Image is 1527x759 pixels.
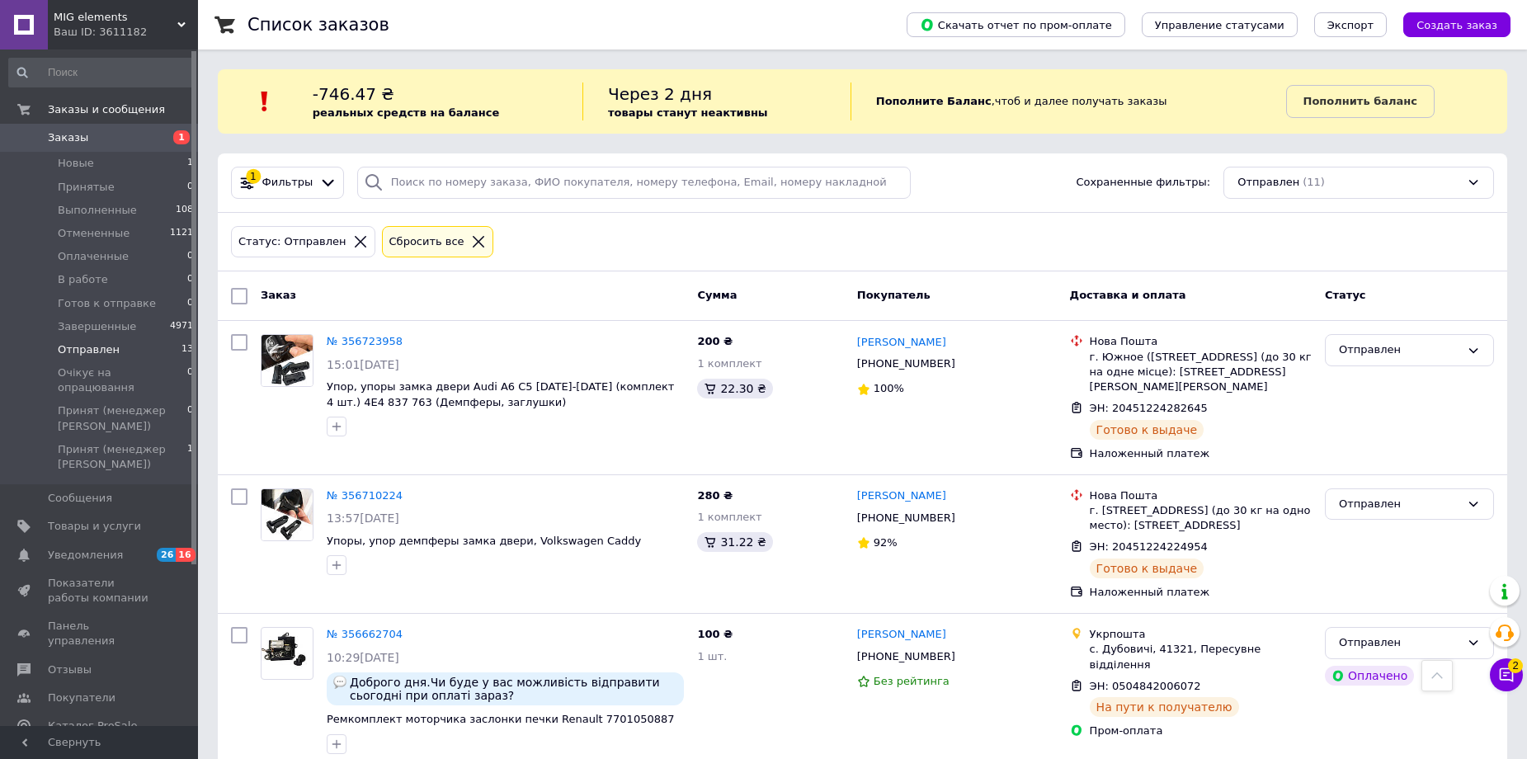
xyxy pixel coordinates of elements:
span: Сохраненные фильтры: [1076,175,1210,191]
span: 1 [173,130,190,144]
span: Очікує на опрацювання [58,365,187,395]
div: с. Дубовичі, 41321, Пересувне відділення [1090,642,1312,672]
div: [PHONE_NUMBER] [854,507,959,529]
span: 1 комплект [697,357,761,370]
span: Заказы [48,130,88,145]
div: [PHONE_NUMBER] [854,646,959,667]
a: Упор, упоры замка двери Audi A6 C5 [DATE]-[DATE] (комплект 4 шт.) 4E4 837 763 (Демпферы, заглушки) [327,380,674,408]
div: На пути к получателю [1090,697,1239,717]
a: [PERSON_NAME] [857,627,946,643]
span: 1 [187,442,193,472]
span: ЭН: 20451224224954 [1090,540,1208,553]
span: 2 [1508,658,1523,673]
span: 1121 [170,226,193,241]
span: Товары и услуги [48,519,141,534]
span: Новые [58,156,94,171]
span: 100% [874,382,904,394]
span: 26 [157,548,176,562]
span: 0 [187,403,193,433]
img: Фото товару [262,632,313,674]
span: ЭН: 0504842006072 [1090,680,1201,692]
img: Фото товару [262,335,313,386]
span: 280 ₴ [697,489,733,502]
input: Поиск [8,58,195,87]
span: 0 [187,272,193,287]
div: Отправлен [1339,496,1460,513]
div: 1 [246,169,261,184]
span: 13:57[DATE] [327,511,399,525]
span: Принят (менеджер [PERSON_NAME]) [58,403,187,433]
span: 0 [187,249,193,264]
div: Отправлен [1339,634,1460,652]
span: Через 2 дня [608,84,712,104]
img: :speech_balloon: [333,676,346,689]
span: В работе [58,272,108,287]
b: Пополните Баланс [876,95,992,107]
div: Сбросить все [386,233,468,251]
span: 4971 [170,319,193,334]
span: 200 ₴ [697,335,733,347]
a: Пополнить баланс [1286,85,1435,118]
span: ЭН: 20451224282645 [1090,402,1208,414]
span: 0 [187,180,193,195]
span: Без рейтинга [874,675,950,687]
span: Скачать отчет по пром-оплате [920,17,1112,32]
span: Экспорт [1327,19,1374,31]
input: Поиск по номеру заказа, ФИО покупателя, номеру телефона, Email, номеру накладной [357,167,912,199]
span: Каталог ProSale [48,719,137,733]
span: Статус [1325,289,1366,301]
div: Ваш ID: 3611182 [54,25,198,40]
span: Уведомления [48,548,123,563]
span: Заказ [261,289,296,301]
span: Отмененные [58,226,130,241]
span: Фильтры [262,175,313,191]
span: (11) [1303,176,1325,188]
span: 108 [176,203,193,218]
div: Нова Пошта [1090,334,1312,349]
span: 1 шт. [697,650,727,662]
div: Укрпошта [1090,627,1312,642]
div: Наложенный платеж [1090,446,1312,461]
button: Управление статусами [1142,12,1298,37]
span: -746.47 ₴ [313,84,394,104]
span: Выполненные [58,203,137,218]
span: 100 ₴ [697,628,733,640]
h1: Список заказов [247,15,389,35]
span: Отзывы [48,662,92,677]
div: [PHONE_NUMBER] [854,353,959,375]
div: г. [STREET_ADDRESS] (до 30 кг на одно место): [STREET_ADDRESS] [1090,503,1312,533]
span: Управление статусами [1155,19,1284,31]
span: Сообщения [48,491,112,506]
span: Отправлен [1237,175,1299,191]
span: Принят (менеджер [PERSON_NAME]) [58,442,187,472]
img: Фото товару [262,489,313,540]
span: Завершенные [58,319,136,334]
b: реальных средств на балансе [313,106,500,119]
span: Ремкомплект моторчика заслонки печки Renault 7701050887 [327,713,675,725]
span: Сумма [697,289,737,301]
span: Покупатель [857,289,931,301]
span: Доброго дня.Чи буде у вас можливість відправити сьогодні при оплаті зараз? [350,676,677,702]
span: Упоры, упор демпферы замка двери, Volkswagen Caddy [327,535,641,547]
span: 0 [187,296,193,311]
span: 13 [181,342,193,357]
button: Чат с покупателем2 [1490,658,1523,691]
b: Пополнить баланс [1303,95,1417,107]
span: Покупатели [48,691,115,705]
div: Пром-оплата [1090,724,1312,738]
div: 22.30 ₴ [697,379,772,398]
button: Скачать отчет по пром-оплате [907,12,1125,37]
div: , чтоб и далее получать заказы [851,82,1286,120]
span: Заказы и сообщения [48,102,165,117]
a: [PERSON_NAME] [857,335,946,351]
div: Отправлен [1339,342,1460,359]
span: Доставка и оплата [1070,289,1186,301]
button: Создать заказ [1403,12,1511,37]
button: Экспорт [1314,12,1387,37]
a: Создать заказ [1387,18,1511,31]
span: 1 [187,156,193,171]
div: Нова Пошта [1090,488,1312,503]
a: № 356710224 [327,489,403,502]
span: Создать заказ [1416,19,1497,31]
